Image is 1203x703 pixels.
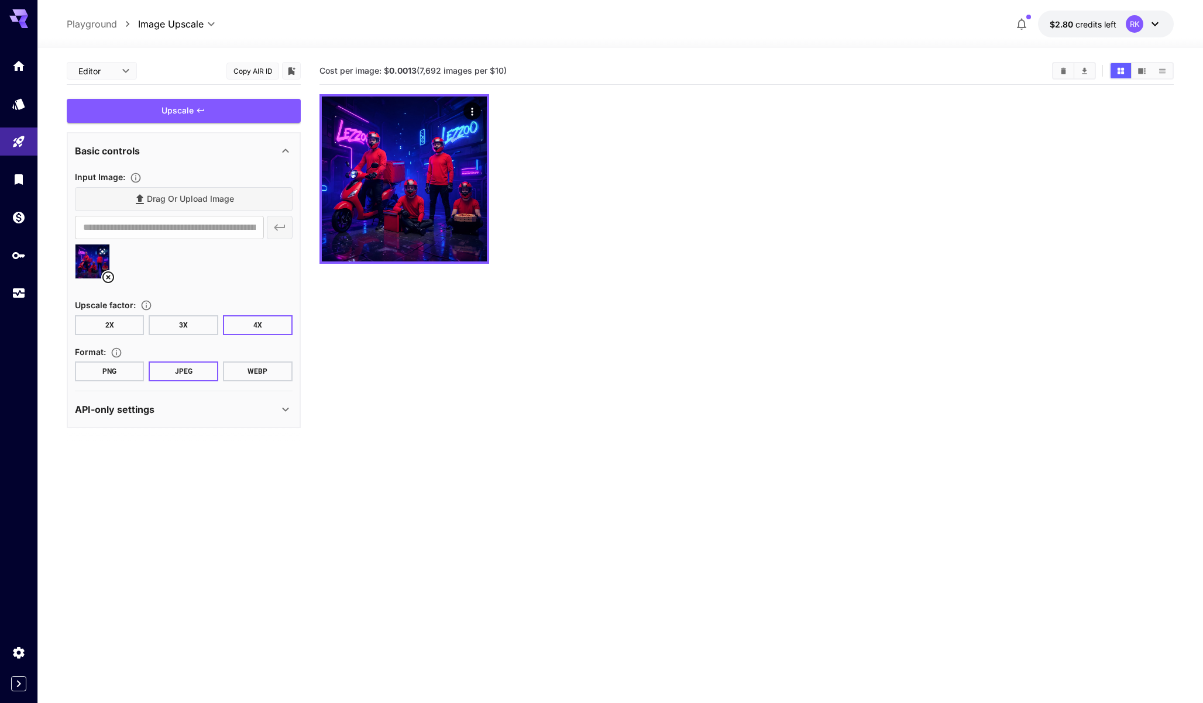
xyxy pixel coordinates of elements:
[136,299,157,311] button: Choose the level of upscaling to be performed on the image.
[75,315,145,335] button: 2X
[1038,11,1174,37] button: $2.80453RK
[75,395,293,423] div: API-only settings
[12,97,26,111] div: Models
[75,361,145,381] button: PNG
[1052,62,1096,80] div: Clear ImagesDownload All
[286,64,297,78] button: Add to library
[12,210,26,225] div: Wallet
[11,676,26,691] button: Expand sidebar
[12,135,26,149] div: Playground
[1111,63,1131,78] button: Show images in grid view
[223,361,293,381] button: WEBP
[149,315,218,335] button: 3X
[75,137,293,165] div: Basic controls
[67,17,138,31] nav: breadcrumb
[67,17,117,31] a: Playground
[75,402,154,416] p: API-only settings
[1152,63,1173,78] button: Show images in list view
[463,102,480,120] div: Actions
[12,645,26,660] div: Settings
[78,65,115,77] span: Editor
[12,172,26,187] div: Library
[75,172,125,182] span: Input Image :
[223,315,293,335] button: 4X
[1074,63,1095,78] button: Download All
[12,248,26,263] div: API Keys
[322,97,487,261] img: 2Q==
[319,66,507,75] span: Cost per image: $ (7,692 images per $10)
[1075,19,1116,29] span: credits left
[1126,15,1143,33] div: RK
[12,286,26,301] div: Usage
[1132,63,1152,78] button: Show images in video view
[1050,18,1116,30] div: $2.80453
[12,58,26,73] div: Home
[389,66,417,75] b: 0.0013
[226,63,279,80] button: Copy AIR ID
[149,361,218,381] button: JPEG
[161,104,194,118] span: Upscale
[1050,19,1075,29] span: $2.80
[75,347,106,357] span: Format :
[138,17,204,31] span: Image Upscale
[67,99,301,123] button: Upscale
[1053,63,1074,78] button: Clear Images
[106,347,127,359] button: Choose the file format for the output image.
[1109,62,1174,80] div: Show images in grid viewShow images in video viewShow images in list view
[125,172,146,184] button: Specifies the input image to be processed.
[75,300,136,310] span: Upscale factor :
[75,144,140,158] p: Basic controls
